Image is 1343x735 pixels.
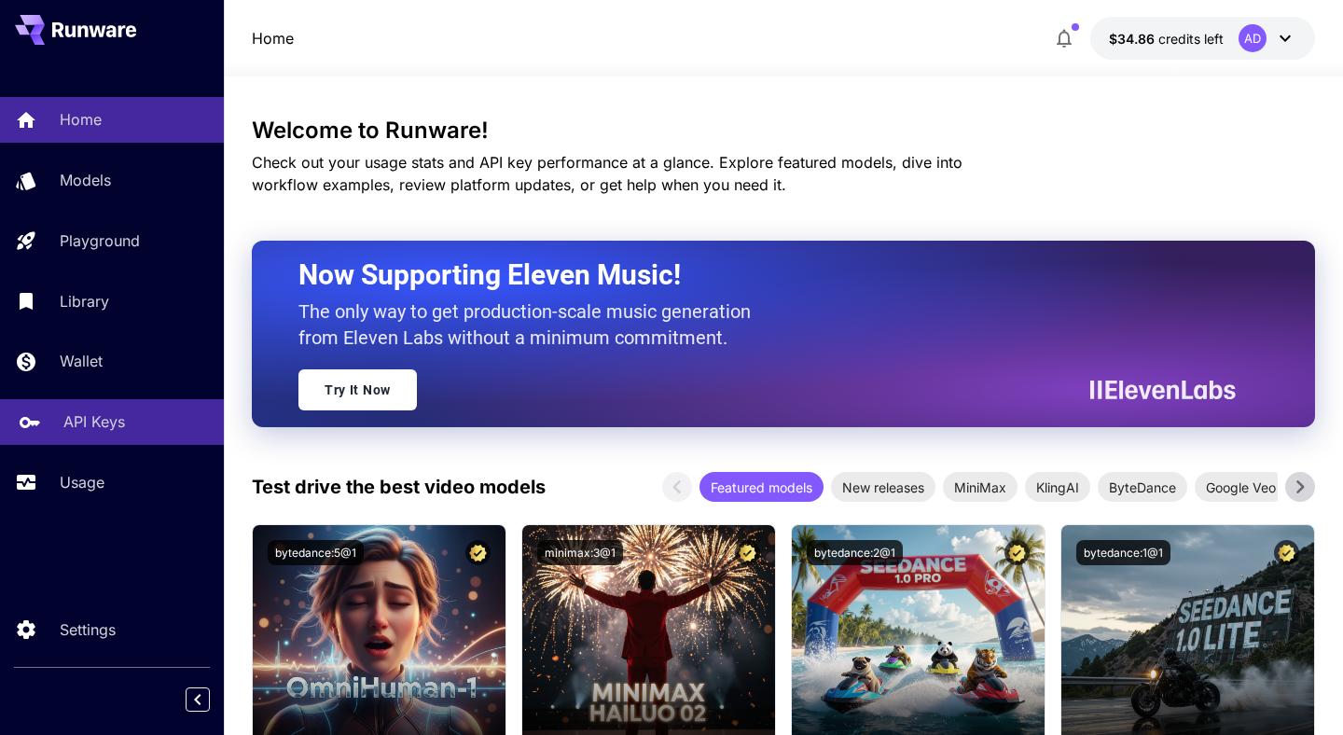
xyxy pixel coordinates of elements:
p: Usage [60,471,104,493]
button: $34.85705AD [1090,17,1315,60]
div: MiniMax [943,472,1018,502]
p: Models [60,169,111,191]
p: API Keys [63,410,125,433]
div: AD [1239,24,1267,52]
p: Playground [60,229,140,252]
button: Certified Model – Vetted for best performance and includes a commercial license. [1004,540,1030,565]
span: $34.86 [1109,31,1158,47]
button: bytedance:5@1 [268,540,364,565]
nav: breadcrumb [252,27,294,49]
span: Featured models [699,478,824,497]
span: credits left [1158,31,1224,47]
button: bytedance:1@1 [1076,540,1170,565]
div: Collapse sidebar [200,683,224,716]
button: bytedance:2@1 [807,540,903,565]
div: New releases [831,472,935,502]
div: KlingAI [1025,472,1090,502]
h3: Welcome to Runware! [252,118,1315,144]
button: Certified Model – Vetted for best performance and includes a commercial license. [1274,540,1299,565]
button: minimax:3@1 [537,540,623,565]
h2: Now Supporting Eleven Music! [298,257,1222,293]
button: Certified Model – Vetted for best performance and includes a commercial license. [735,540,760,565]
div: Google Veo [1195,472,1287,502]
div: $34.85705 [1109,29,1224,49]
div: Featured models [699,472,824,502]
p: Home [60,108,102,131]
span: KlingAI [1025,478,1090,497]
p: Settings [60,618,116,641]
p: Library [60,290,109,312]
p: Test drive the best video models [252,473,546,501]
span: ByteDance [1098,478,1187,497]
button: Collapse sidebar [186,687,210,712]
span: Check out your usage stats and API key performance at a glance. Explore featured models, dive int... [252,153,962,194]
a: Home [252,27,294,49]
button: Certified Model – Vetted for best performance and includes a commercial license. [465,540,491,565]
p: Wallet [60,350,103,372]
span: MiniMax [943,478,1018,497]
div: ByteDance [1098,472,1187,502]
p: The only way to get production-scale music generation from Eleven Labs without a minimum commitment. [298,298,765,351]
span: New releases [831,478,935,497]
span: Google Veo [1195,478,1287,497]
a: Try It Now [298,369,417,410]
